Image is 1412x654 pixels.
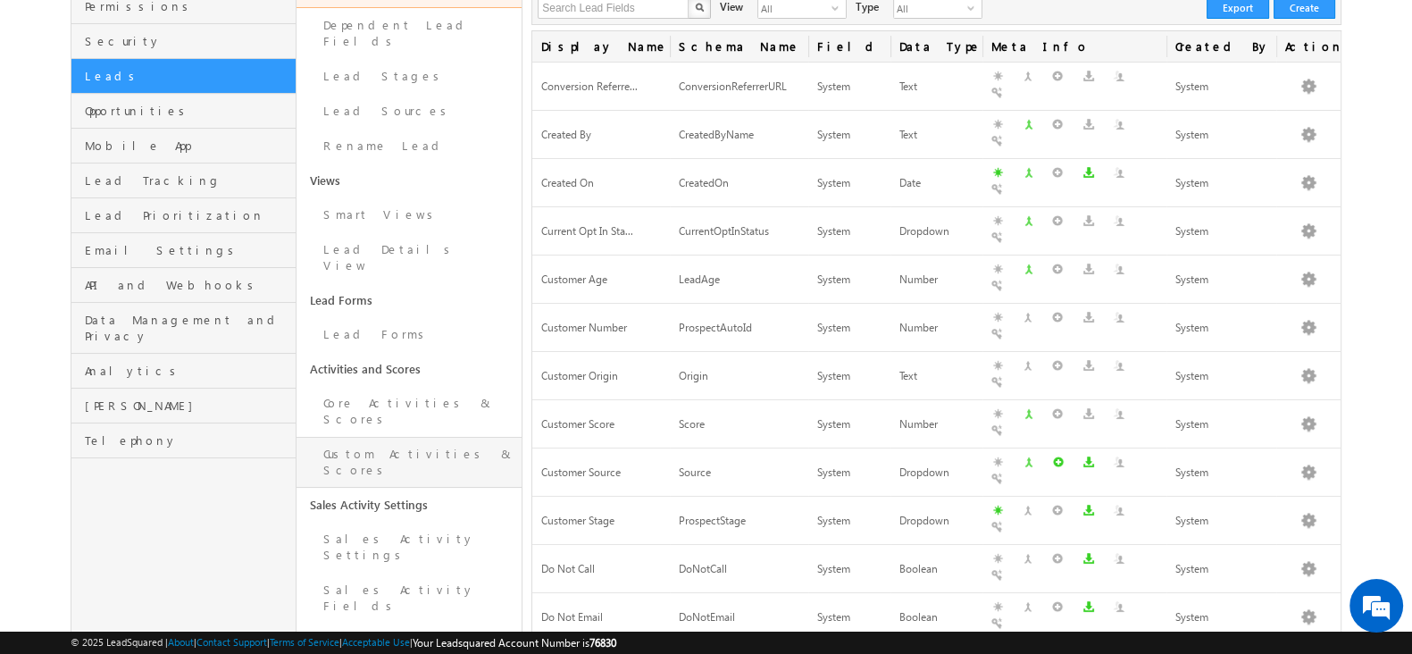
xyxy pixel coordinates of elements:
div: System [1175,367,1267,386]
span: 76830 [589,636,616,650]
span: Customer Age [541,272,607,286]
div: Text [899,367,973,386]
div: DoNotCall [679,560,798,579]
a: Leads [71,59,296,94]
div: System [817,608,882,627]
div: System [817,126,882,145]
a: Activities and Scores [297,352,522,386]
div: System [817,319,882,338]
a: Sales Activity Fields [297,573,522,624]
span: Customer Number [541,321,627,334]
div: Origin [679,367,798,386]
span: API and Webhooks [85,277,291,293]
div: System [1175,560,1267,579]
div: Boolean [899,608,973,627]
a: Lead Prioritization [71,198,296,233]
a: [PERSON_NAME] [71,389,296,423]
span: Schema Name [670,31,807,62]
div: System [1175,222,1267,241]
div: System [1175,608,1267,627]
img: Search [695,3,704,12]
div: Text [899,78,973,96]
div: System [817,174,882,193]
span: select [967,3,982,13]
div: System [1175,319,1267,338]
a: Opportunities [71,94,296,129]
span: Meta Info [982,31,1166,62]
div: Date [899,174,973,193]
span: Mobile App [85,138,291,154]
span: © 2025 LeadSquared | | | | | [71,634,616,651]
span: Data Type [890,31,982,62]
div: System [817,367,882,386]
div: CreatedByName [679,126,798,145]
span: Actions [1276,31,1341,62]
a: Views [297,163,522,197]
div: System [817,222,882,241]
a: Lead Stages [297,59,522,94]
div: ProspectStage [679,512,798,531]
div: LeadAge [679,271,798,289]
span: Customer Score [541,417,614,431]
a: Telephony [71,423,296,458]
span: Leads [85,68,291,84]
a: About [168,636,194,648]
span: Security [85,33,291,49]
a: Contact Support [196,636,267,648]
a: Lead Forms [297,283,522,317]
a: Dependent Lead Fields [297,8,522,59]
div: ConversionReferrerURL [679,78,798,96]
div: System [1175,78,1267,96]
div: Number [899,319,973,338]
a: Sales Activity Settings [297,488,522,522]
span: Opportunities [85,103,291,119]
span: Conversion Referre... [541,80,638,93]
div: System [817,78,882,96]
span: Created On [541,176,594,189]
a: Mobile App [71,129,296,163]
span: Lead Tracking [85,172,291,189]
a: Rename Lead [297,129,522,163]
span: Customer Origin [541,369,618,382]
div: Text [899,126,973,145]
a: Lead Forms [297,317,522,352]
div: Score [679,415,798,434]
a: Lead Tracking [71,163,296,198]
div: Dropdown [899,512,973,531]
div: System [817,512,882,531]
a: Analytics [71,354,296,389]
span: Created By [1166,31,1276,62]
a: Terms of Service [270,636,339,648]
a: Sales Activity Settings [297,522,522,573]
span: Do Not Email [541,610,603,624]
div: CreatedOn [679,174,798,193]
span: Customer Source [541,465,621,479]
div: System [1175,126,1267,145]
span: Created By [541,128,591,141]
span: Customer Stage [541,514,614,527]
div: System [1175,415,1267,434]
span: [PERSON_NAME] [85,398,291,414]
div: Source [679,464,798,482]
div: CurrentOptInStatus [679,222,798,241]
div: ProspectAutoId [679,319,798,338]
span: Telephony [85,432,291,449]
a: Lead Sources [297,94,522,129]
a: Smart Views [297,197,522,232]
span: Email Settings [85,242,291,258]
a: Data Management and Privacy [71,303,296,354]
span: Field Type [808,31,891,62]
div: DoNotEmail [679,608,798,627]
span: select [831,3,846,13]
div: System [817,560,882,579]
span: Do Not Call [541,562,595,575]
div: Number [899,271,973,289]
div: System [817,464,882,482]
div: System [817,271,882,289]
span: Lead Prioritization [85,207,291,223]
a: Lead Details View [297,232,522,283]
a: Email Settings [71,233,296,268]
div: System [1175,271,1267,289]
span: Your Leadsquared Account Number is [413,636,616,650]
div: Dropdown [899,222,973,241]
